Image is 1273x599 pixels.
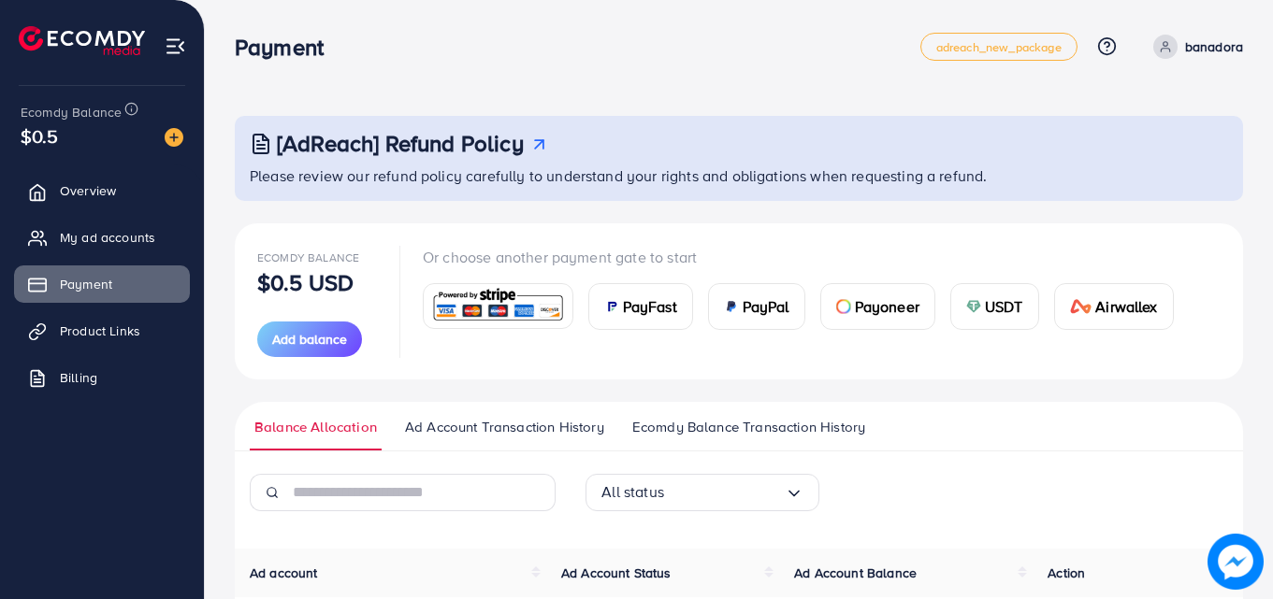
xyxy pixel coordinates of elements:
[14,219,190,256] a: My ad accounts
[623,295,677,318] span: PayFast
[820,283,935,330] a: cardPayoneer
[423,283,573,329] a: card
[1146,35,1243,59] a: banadora
[586,474,819,511] div: Search for option
[14,312,190,349] a: Product Links
[588,283,693,330] a: cardPayFast
[405,417,604,437] span: Ad Account Transaction History
[1208,534,1264,590] img: image
[966,299,981,314] img: card
[14,172,190,209] a: Overview
[254,417,377,437] span: Balance Allocation
[1054,283,1174,330] a: cardAirwallex
[632,417,865,437] span: Ecomdy Balance Transaction History
[429,286,567,326] img: card
[985,295,1023,318] span: USDT
[250,164,1232,187] p: Please review our refund policy carefully to understand your rights and obligations when requesti...
[60,275,112,293] span: Payment
[235,34,339,61] h3: Payment
[250,563,318,582] span: Ad account
[257,321,362,357] button: Add balance
[604,299,619,314] img: card
[277,130,524,157] h3: [AdReach] Refund Policy
[601,478,664,506] span: All status
[14,265,190,303] a: Payment
[19,26,145,55] img: logo
[724,299,739,314] img: card
[14,359,190,396] a: Billing
[257,250,359,265] span: Ecomdy Balance
[257,271,354,293] p: $0.5 USD
[60,181,116,200] span: Overview
[165,128,183,147] img: image
[165,36,186,57] img: menu
[21,103,122,121] span: Ecomdy Balance
[664,478,785,506] input: Search for option
[21,122,59,150] span: $0.5
[60,321,140,340] span: Product Links
[1048,563,1085,582] span: Action
[708,283,805,330] a: cardPayPal
[936,41,1062,53] span: adreach_new_package
[272,330,347,349] span: Add balance
[950,283,1039,330] a: cardUSDT
[60,228,155,247] span: My ad accounts
[743,295,789,318] span: PayPal
[920,33,1078,61] a: adreach_new_package
[836,299,851,314] img: card
[60,368,97,387] span: Billing
[794,563,917,582] span: Ad Account Balance
[855,295,919,318] span: Payoneer
[1185,36,1243,58] p: banadora
[423,246,1189,268] p: Or choose another payment gate to start
[1095,295,1157,318] span: Airwallex
[1070,299,1092,314] img: card
[561,563,672,582] span: Ad Account Status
